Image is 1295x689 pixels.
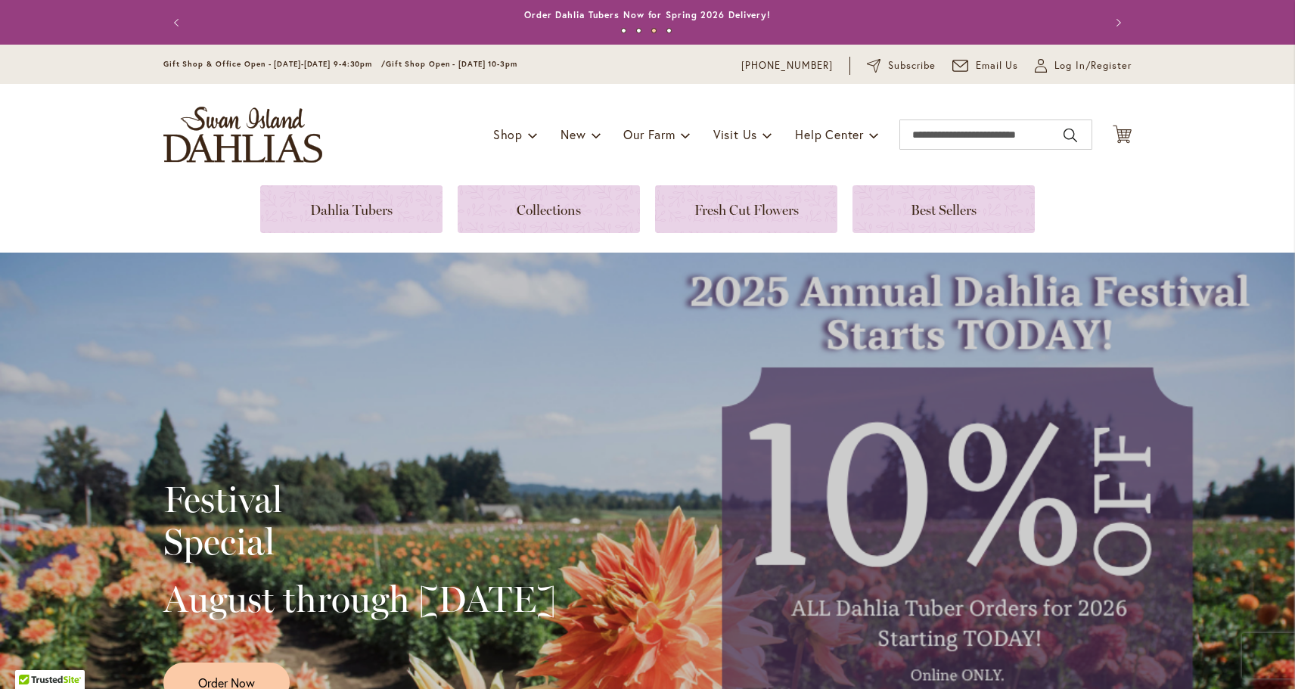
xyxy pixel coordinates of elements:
span: Shop [493,126,523,142]
span: Gift Shop Open - [DATE] 10-3pm [386,59,517,69]
span: Email Us [976,58,1019,73]
span: Visit Us [713,126,757,142]
button: 3 of 4 [651,28,657,33]
a: [PHONE_NUMBER] [741,58,833,73]
h2: August through [DATE] [163,578,556,620]
span: Gift Shop & Office Open - [DATE]-[DATE] 9-4:30pm / [163,59,386,69]
a: Subscribe [867,58,936,73]
button: Previous [163,8,194,38]
a: store logo [163,107,322,163]
span: Subscribe [888,58,936,73]
a: Order Dahlia Tubers Now for Spring 2026 Delivery! [524,9,771,20]
span: New [561,126,585,142]
button: 4 of 4 [666,28,672,33]
h2: Festival Special [163,478,556,563]
span: Help Center [795,126,864,142]
button: 1 of 4 [621,28,626,33]
a: Email Us [952,58,1019,73]
button: 2 of 4 [636,28,641,33]
button: Next [1101,8,1132,38]
span: Our Farm [623,126,675,142]
span: Log In/Register [1054,58,1132,73]
a: Log In/Register [1035,58,1132,73]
